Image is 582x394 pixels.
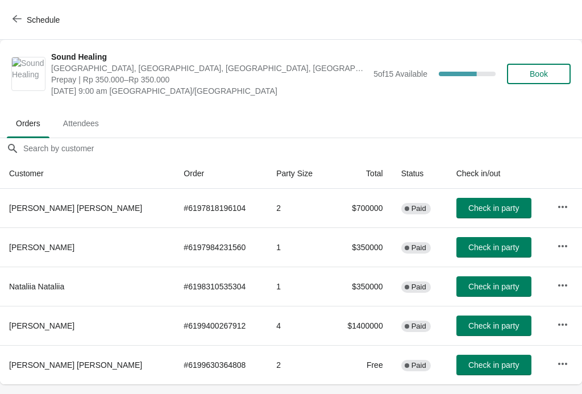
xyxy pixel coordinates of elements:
[174,267,267,306] td: # 6198310535304
[411,204,426,213] span: Paid
[267,267,330,306] td: 1
[267,306,330,345] td: 4
[51,63,368,74] span: [GEOGRAPHIC_DATA], [GEOGRAPHIC_DATA], [GEOGRAPHIC_DATA], [GEOGRAPHIC_DATA], [GEOGRAPHIC_DATA]
[9,204,142,213] span: [PERSON_NAME] [PERSON_NAME]
[12,57,45,90] img: Sound Healing
[9,360,142,370] span: [PERSON_NAME] [PERSON_NAME]
[392,159,447,189] th: Status
[174,227,267,267] td: # 6197984231560
[7,113,49,134] span: Orders
[174,306,267,345] td: # 6199400267912
[456,355,531,375] button: Check in party
[468,321,519,330] span: Check in party
[267,345,330,384] td: 2
[330,267,392,306] td: $350000
[330,306,392,345] td: $1400000
[456,198,531,218] button: Check in party
[54,113,108,134] span: Attendees
[468,282,519,291] span: Check in party
[27,15,60,24] span: Schedule
[267,227,330,267] td: 1
[411,322,426,331] span: Paid
[330,159,392,189] th: Total
[507,64,571,84] button: Book
[9,243,74,252] span: [PERSON_NAME]
[51,74,368,85] span: Prepay | Rp 350.000–Rp 350.000
[456,237,531,258] button: Check in party
[330,227,392,267] td: $350000
[411,283,426,292] span: Paid
[456,276,531,297] button: Check in party
[174,159,267,189] th: Order
[23,138,582,159] input: Search by customer
[468,243,519,252] span: Check in party
[174,189,267,227] td: # 6197818196104
[456,316,531,336] button: Check in party
[6,10,69,30] button: Schedule
[447,159,548,189] th: Check in/out
[468,204,519,213] span: Check in party
[330,345,392,384] td: Free
[411,243,426,252] span: Paid
[468,360,519,370] span: Check in party
[330,189,392,227] td: $700000
[267,159,330,189] th: Party Size
[174,345,267,384] td: # 6199630364808
[51,85,368,97] span: [DATE] 9:00 am [GEOGRAPHIC_DATA]/[GEOGRAPHIC_DATA]
[9,282,64,291] span: Nataliia Nataliia
[267,189,330,227] td: 2
[530,69,548,78] span: Book
[411,361,426,370] span: Paid
[9,321,74,330] span: [PERSON_NAME]
[373,69,427,78] span: 5 of 15 Available
[51,51,368,63] span: Sound Healing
